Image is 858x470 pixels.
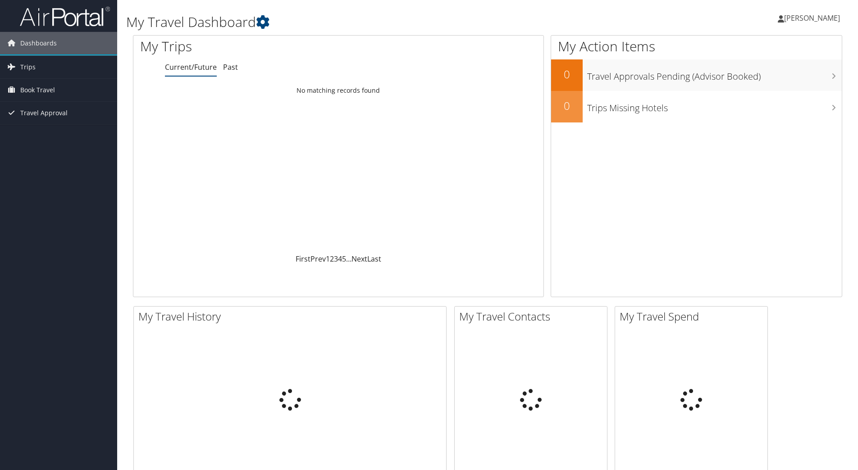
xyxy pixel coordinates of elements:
[620,309,767,324] h2: My Travel Spend
[784,13,840,23] span: [PERSON_NAME]
[138,309,446,324] h2: My Travel History
[20,32,57,54] span: Dashboards
[587,97,842,114] h3: Trips Missing Hotels
[296,254,310,264] a: First
[126,13,608,32] h1: My Travel Dashboard
[551,37,842,56] h1: My Action Items
[20,102,68,124] span: Travel Approval
[330,254,334,264] a: 2
[346,254,351,264] span: …
[133,82,543,99] td: No matching records found
[20,56,36,78] span: Trips
[551,98,583,113] h2: 0
[367,254,381,264] a: Last
[551,91,842,122] a: 0Trips Missing Hotels
[165,62,217,72] a: Current/Future
[20,6,110,27] img: airportal-logo.png
[338,254,342,264] a: 4
[551,67,583,82] h2: 0
[587,66,842,83] h3: Travel Approvals Pending (Advisor Booked)
[342,254,346,264] a: 5
[551,59,842,91] a: 0Travel Approvals Pending (Advisor Booked)
[459,309,607,324] h2: My Travel Contacts
[778,5,849,32] a: [PERSON_NAME]
[310,254,326,264] a: Prev
[351,254,367,264] a: Next
[326,254,330,264] a: 1
[223,62,238,72] a: Past
[140,37,366,56] h1: My Trips
[334,254,338,264] a: 3
[20,79,55,101] span: Book Travel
